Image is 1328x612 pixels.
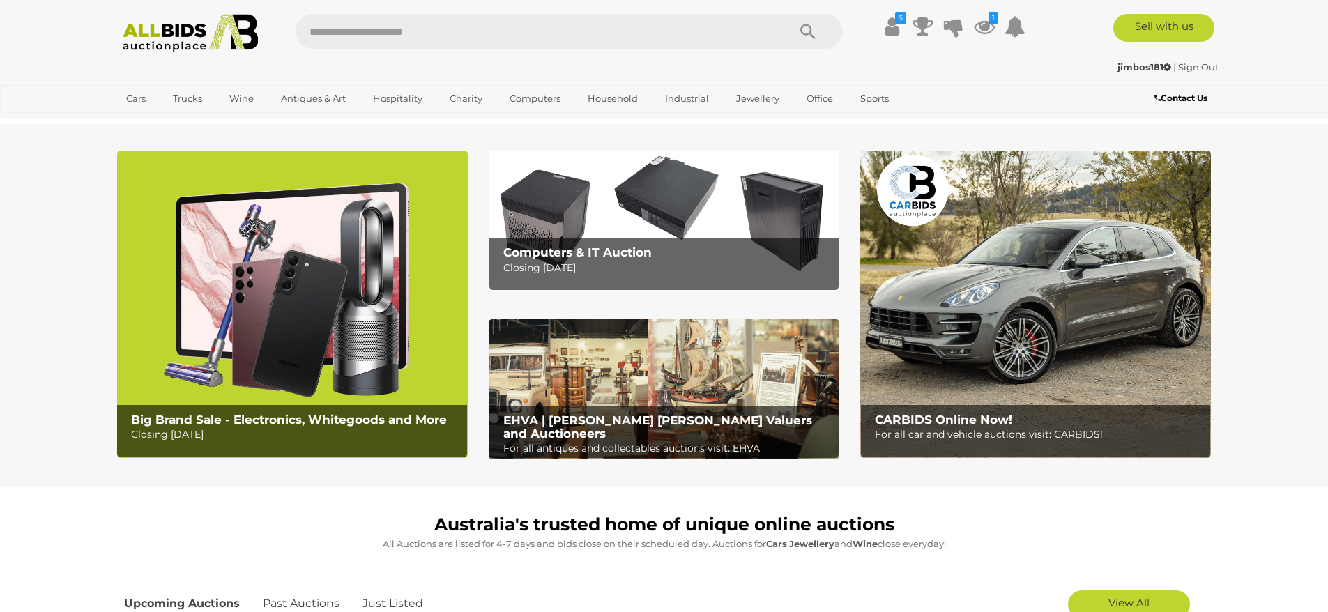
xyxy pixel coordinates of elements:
img: CARBIDS Online Now! [860,151,1211,458]
a: EHVA | Evans Hastings Valuers and Auctioneers EHVA | [PERSON_NAME] [PERSON_NAME] Valuers and Auct... [489,319,839,460]
p: Closing [DATE] [503,259,832,277]
a: Computers & IT Auction Computers & IT Auction Closing [DATE] [489,151,839,291]
img: Allbids.com.au [115,14,266,52]
strong: Jewellery [789,538,834,549]
span: View All [1108,596,1150,609]
p: For all antiques and collectables auctions visit: EHVA [503,440,832,457]
i: 1 [989,12,998,24]
a: Trucks [164,87,211,110]
img: Computers & IT Auction [489,151,839,291]
p: For all car and vehicle auctions visit: CARBIDS! [875,426,1203,443]
b: EHVA | [PERSON_NAME] [PERSON_NAME] Valuers and Auctioneers [503,413,812,441]
h1: Australia's trusted home of unique online auctions [124,515,1205,535]
a: Sell with us [1113,14,1214,42]
strong: jimbos181 [1117,61,1171,72]
b: CARBIDS Online Now! [875,413,1012,427]
a: Household [579,87,647,110]
a: jimbos181 [1117,61,1173,72]
a: Sports [851,87,898,110]
a: Contact Us [1154,91,1211,106]
img: EHVA | Evans Hastings Valuers and Auctioneers [489,319,839,460]
strong: Wine [853,538,878,549]
button: Search [773,14,843,49]
strong: Cars [766,538,787,549]
a: CARBIDS Online Now! CARBIDS Online Now! For all car and vehicle auctions visit: CARBIDS! [860,151,1211,458]
a: Office [797,87,842,110]
a: Jewellery [727,87,788,110]
span: | [1173,61,1176,72]
b: Big Brand Sale - Electronics, Whitegoods and More [131,413,447,427]
a: 1 [974,14,995,39]
p: All Auctions are listed for 4-7 days and bids close on their scheduled day. Auctions for , and cl... [124,536,1205,552]
b: Computers & IT Auction [503,245,652,259]
a: Sign Out [1178,61,1219,72]
a: [GEOGRAPHIC_DATA] [117,110,234,133]
a: Charity [441,87,491,110]
img: Big Brand Sale - Electronics, Whitegoods and More [117,151,468,458]
a: Hospitality [364,87,432,110]
a: Wine [220,87,263,110]
a: $ [882,14,903,39]
a: Big Brand Sale - Electronics, Whitegoods and More Big Brand Sale - Electronics, Whitegoods and Mo... [117,151,468,458]
i: $ [895,12,906,24]
p: Closing [DATE] [131,426,459,443]
a: Computers [501,87,570,110]
a: Industrial [656,87,718,110]
a: Antiques & Art [272,87,355,110]
b: Contact Us [1154,93,1207,103]
a: Cars [117,87,155,110]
